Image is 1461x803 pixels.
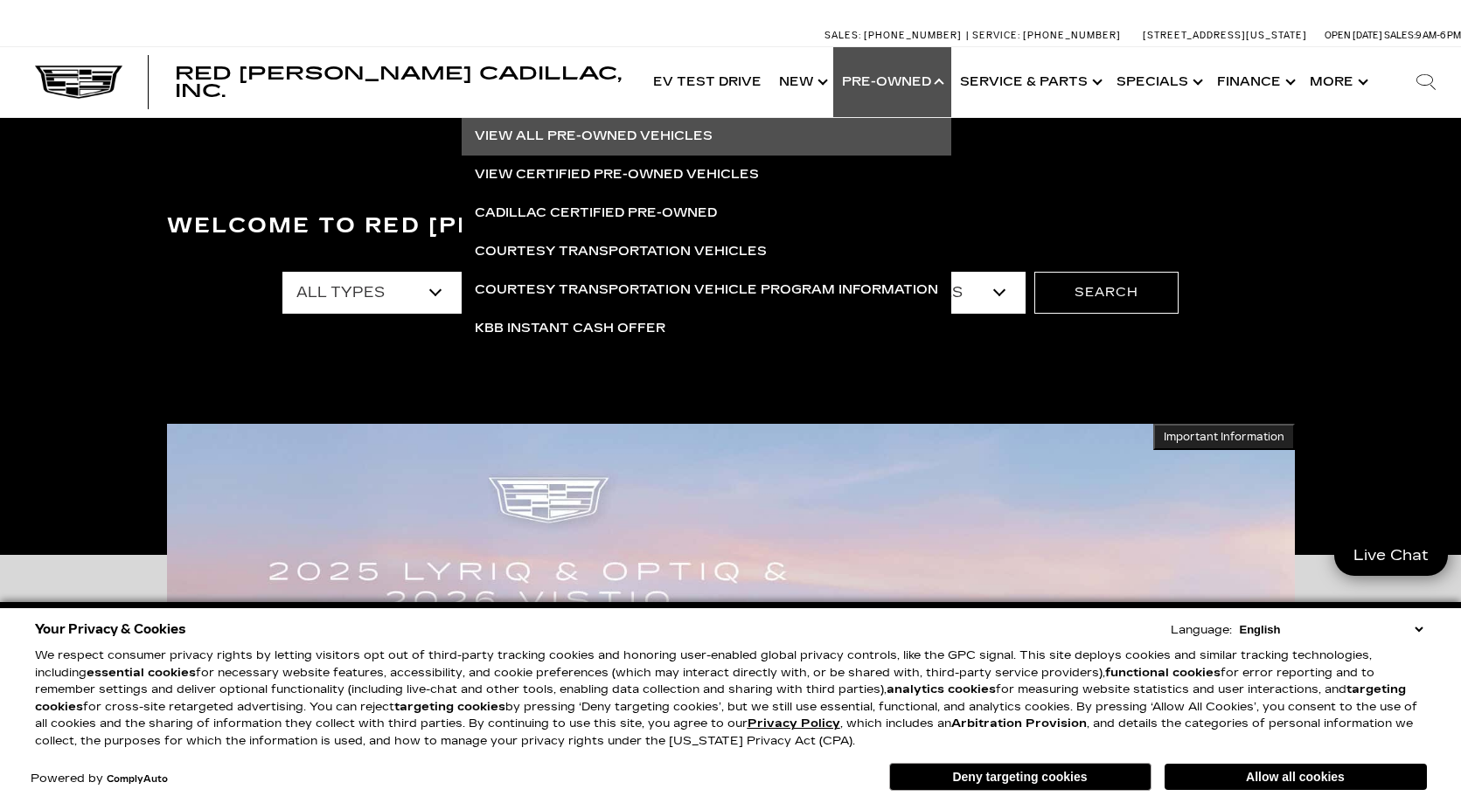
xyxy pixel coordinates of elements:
span: [PHONE_NUMBER] [1023,30,1121,41]
u: Privacy Policy [748,716,840,730]
strong: analytics cookies [887,682,996,696]
strong: targeting cookies [35,682,1406,714]
span: Service: [972,30,1020,41]
strong: targeting cookies [394,700,505,714]
a: Service: [PHONE_NUMBER] [966,31,1125,40]
a: Accessible Carousel [180,293,181,294]
a: Courtesy Transportation Vehicles [462,232,951,271]
a: Sales: [PHONE_NUMBER] [824,31,966,40]
a: Pre-Owned [833,47,951,117]
a: View Certified Pre-Owned Vehicles [462,156,951,194]
a: Cadillac Certified Pre-Owned [462,194,951,232]
a: Service & Parts [951,47,1108,117]
p: We respect consumer privacy rights by letting visitors opt out of third-party tracking cookies an... [35,647,1427,750]
a: Live Chat [1334,535,1448,576]
a: KBB Instant Cash Offer [462,309,951,348]
span: Open [DATE] [1325,30,1382,41]
div: Powered by [31,773,168,785]
span: [PHONE_NUMBER] [864,30,962,41]
strong: functional cookies [1105,666,1221,680]
select: Filter by type [282,272,462,314]
a: EV Test Drive [644,47,770,117]
button: More [1301,47,1374,117]
span: 9 AM-6 PM [1416,30,1461,41]
select: Language Select [1235,621,1427,638]
span: Live Chat [1345,545,1437,565]
button: Allow all cookies [1165,764,1427,790]
span: Red [PERSON_NAME] Cadillac, Inc. [175,63,622,101]
a: ComplyAuto [107,774,168,785]
h3: Welcome to Red [PERSON_NAME] Cadillac, Inc. [167,209,1295,244]
a: [STREET_ADDRESS][US_STATE] [1143,30,1307,41]
span: Important Information [1164,430,1284,444]
a: View All Pre-Owned Vehicles [462,117,951,156]
img: Cadillac Dark Logo with Cadillac White Text [35,66,122,99]
strong: Arbitration Provision [951,716,1087,730]
strong: essential cookies [87,666,196,680]
a: New [770,47,833,117]
span: Sales: [824,30,861,41]
div: Search [1391,47,1461,117]
a: Red [PERSON_NAME] Cadillac, Inc. [175,65,627,100]
span: Your Privacy & Cookies [35,617,186,641]
a: Courtesy Transportation Vehicle Program Information [462,271,951,309]
button: Deny targeting cookies [889,763,1151,791]
button: Search [1034,272,1179,314]
a: Finance [1208,47,1301,117]
a: Specials [1108,47,1208,117]
div: Language: [1171,625,1232,636]
span: Sales: [1384,30,1416,41]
